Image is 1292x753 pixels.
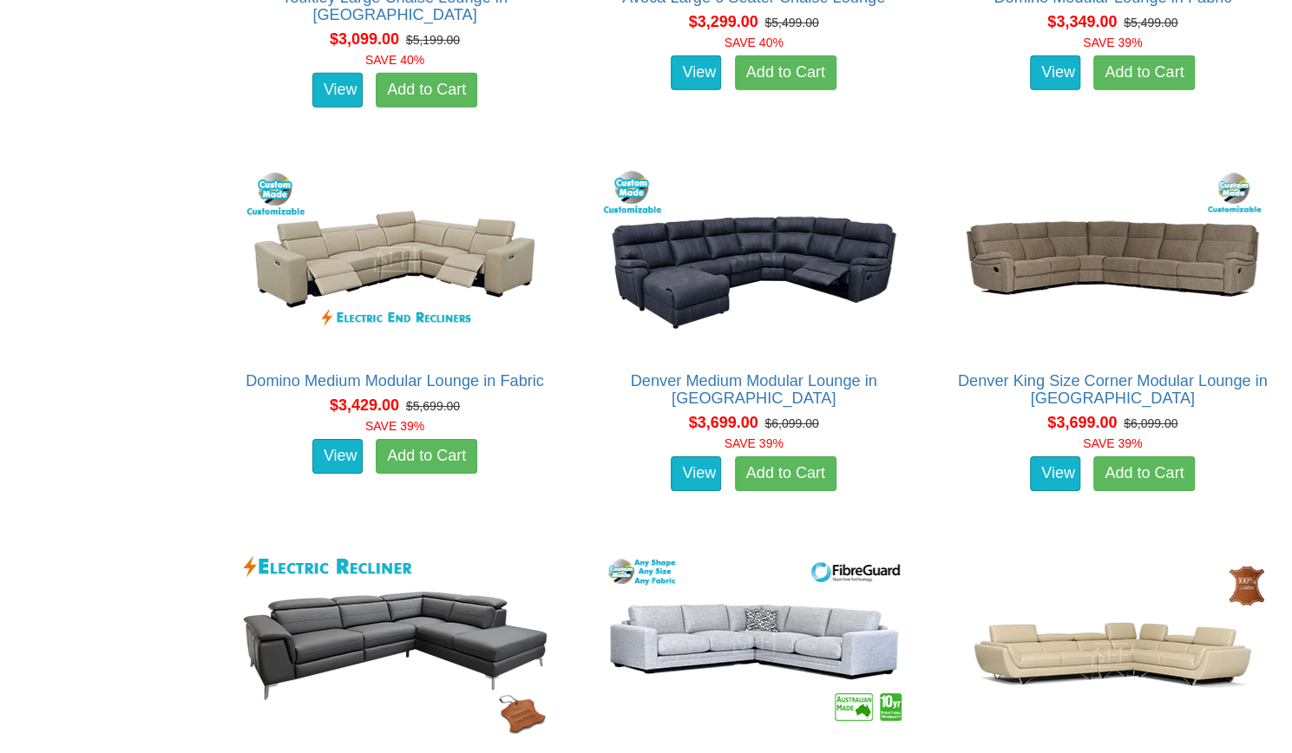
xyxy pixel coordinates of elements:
a: Add to Cart [735,456,836,491]
span: $3,699.00 [688,414,757,431]
a: View [1030,56,1080,90]
img: Erika 5 Seat Corner with Feather Wrap Seats [598,547,910,738]
a: Add to Cart [1093,456,1195,491]
img: Palm Beach 6 Seat Corner Lounge in 100% Leather [956,547,1269,738]
a: View [671,456,721,491]
img: Neo Chaise Lounge with Electric Recliner in 100% Leather [239,547,551,738]
a: View [1030,456,1080,491]
font: SAVE 39% [724,436,783,450]
a: Add to Cart [735,56,836,90]
span: $3,349.00 [1047,13,1117,30]
a: View [671,56,721,90]
font: SAVE 40% [724,36,783,49]
font: SAVE 39% [1083,36,1142,49]
font: SAVE 39% [365,419,424,433]
del: $5,699.00 [406,399,460,413]
img: Domino Medium Modular Lounge in Fabric [239,164,551,355]
a: Domino Medium Modular Lounge in Fabric [246,372,544,390]
img: Denver Medium Modular Lounge in Fabric [598,164,910,355]
del: $6,099.00 [764,416,818,430]
img: Denver King Size Corner Modular Lounge in Fabric [956,164,1269,355]
a: View [312,439,363,474]
span: $3,299.00 [688,13,757,30]
font: SAVE 40% [365,53,424,67]
span: $3,429.00 [330,396,399,414]
font: SAVE 39% [1083,436,1142,450]
a: View [312,73,363,108]
del: $5,499.00 [764,16,818,29]
del: $5,499.00 [1124,16,1177,29]
span: $3,099.00 [330,30,399,48]
a: Denver King Size Corner Modular Lounge in [GEOGRAPHIC_DATA] [958,372,1268,407]
a: Add to Cart [1093,56,1195,90]
a: Denver Medium Modular Lounge in [GEOGRAPHIC_DATA] [631,372,877,407]
span: $3,699.00 [1047,414,1117,431]
del: $6,099.00 [1124,416,1177,430]
del: $5,199.00 [406,33,460,47]
a: Add to Cart [376,439,477,474]
a: Add to Cart [376,73,477,108]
